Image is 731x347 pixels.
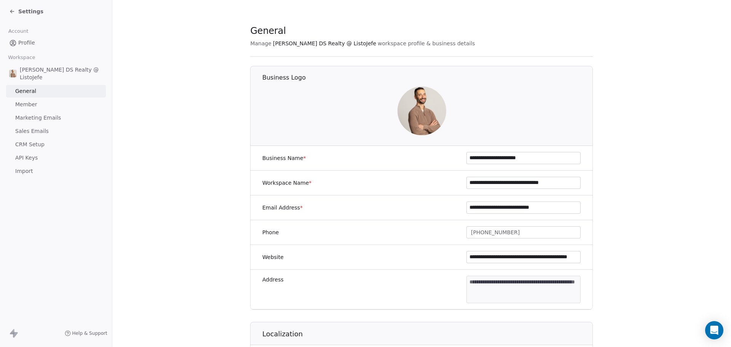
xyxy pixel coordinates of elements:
[15,114,61,122] span: Marketing Emails
[6,85,106,98] a: General
[262,253,284,261] label: Website
[18,39,35,47] span: Profile
[5,52,38,63] span: Workspace
[262,329,593,339] h1: Localization
[250,25,286,37] span: General
[250,40,271,47] span: Manage
[262,276,284,283] label: Address
[20,66,103,81] span: [PERSON_NAME] DS Realty @ ListoJefe
[378,40,475,47] span: workspace profile & business details
[6,125,106,138] a: Sales Emails
[705,321,723,339] div: Open Intercom Messenger
[6,37,106,49] a: Profile
[397,86,446,135] img: Daniel%20Simpson%20Social%20Media%20Profile%20Picture%201080x1080%20Option%201.png
[65,330,107,336] a: Help & Support
[6,112,106,124] a: Marketing Emails
[6,165,106,177] a: Import
[5,26,32,37] span: Account
[6,98,106,111] a: Member
[15,127,49,135] span: Sales Emails
[15,154,38,162] span: API Keys
[262,179,311,187] label: Workspace Name
[262,229,279,236] label: Phone
[262,74,593,82] h1: Business Logo
[9,70,17,77] img: Daniel%20Simpson%20Social%20Media%20Profile%20Picture%201080x1080%20Option%201.png
[9,8,43,15] a: Settings
[15,101,37,109] span: Member
[72,330,107,336] span: Help & Support
[6,138,106,151] a: CRM Setup
[15,141,45,149] span: CRM Setup
[6,152,106,164] a: API Keys
[273,40,376,47] span: [PERSON_NAME] DS Realty @ ListoJefe
[15,167,33,175] span: Import
[471,229,520,237] span: [PHONE_NUMBER]
[262,204,303,211] label: Email Address
[466,226,581,238] button: [PHONE_NUMBER]
[18,8,43,15] span: Settings
[15,87,36,95] span: General
[262,154,306,162] label: Business Name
